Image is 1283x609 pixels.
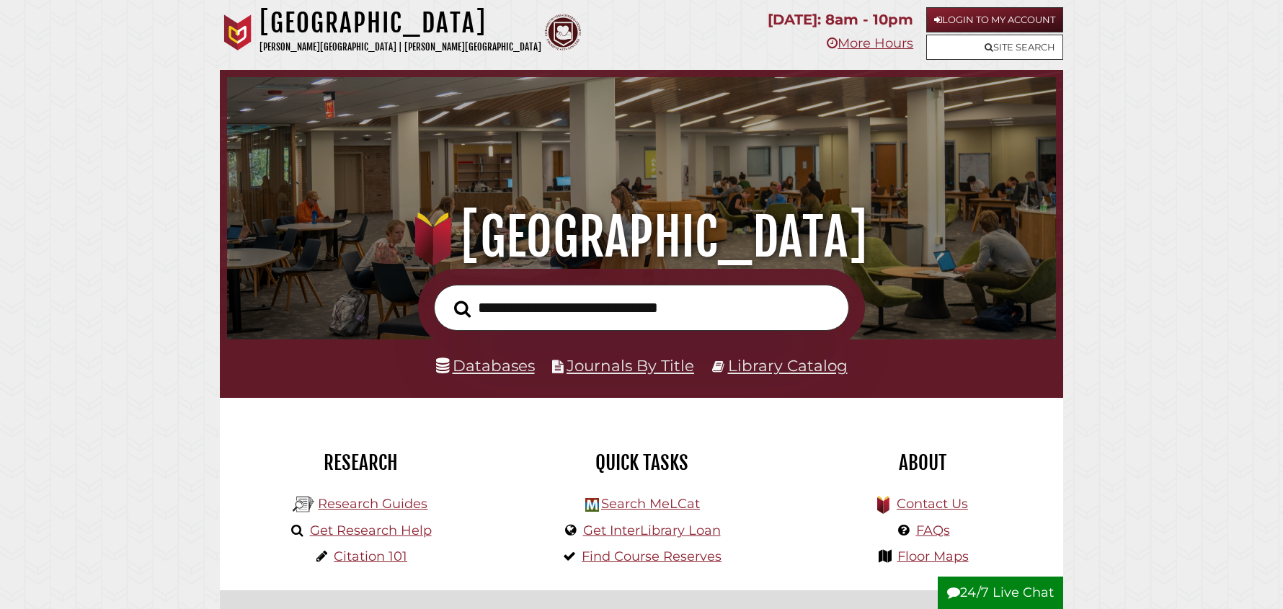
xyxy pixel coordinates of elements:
a: Databases [436,356,535,375]
p: [PERSON_NAME][GEOGRAPHIC_DATA] | [PERSON_NAME][GEOGRAPHIC_DATA] [259,39,541,55]
a: Citation 101 [334,548,407,564]
a: FAQs [916,523,950,538]
a: Find Course Reserves [582,548,722,564]
h1: [GEOGRAPHIC_DATA] [259,7,541,39]
a: Get Research Help [310,523,432,538]
a: Site Search [926,35,1063,60]
button: Search [447,296,478,322]
h1: [GEOGRAPHIC_DATA] [247,205,1037,269]
a: Search MeLCat [601,496,700,512]
a: Research Guides [318,496,427,512]
img: Calvin Theological Seminary [545,14,581,50]
a: Floor Maps [897,548,969,564]
img: Hekman Library Logo [585,498,599,512]
a: Journals By Title [567,356,694,375]
a: Contact Us [897,496,968,512]
i: Search [454,300,471,318]
h2: Research [231,450,490,475]
h2: Quick Tasks [512,450,771,475]
a: More Hours [827,35,913,51]
img: Calvin University [220,14,256,50]
p: [DATE]: 8am - 10pm [768,7,913,32]
a: Library Catalog [728,356,848,375]
h2: About [793,450,1052,475]
img: Hekman Library Logo [293,494,314,515]
a: Get InterLibrary Loan [583,523,721,538]
a: Login to My Account [926,7,1063,32]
